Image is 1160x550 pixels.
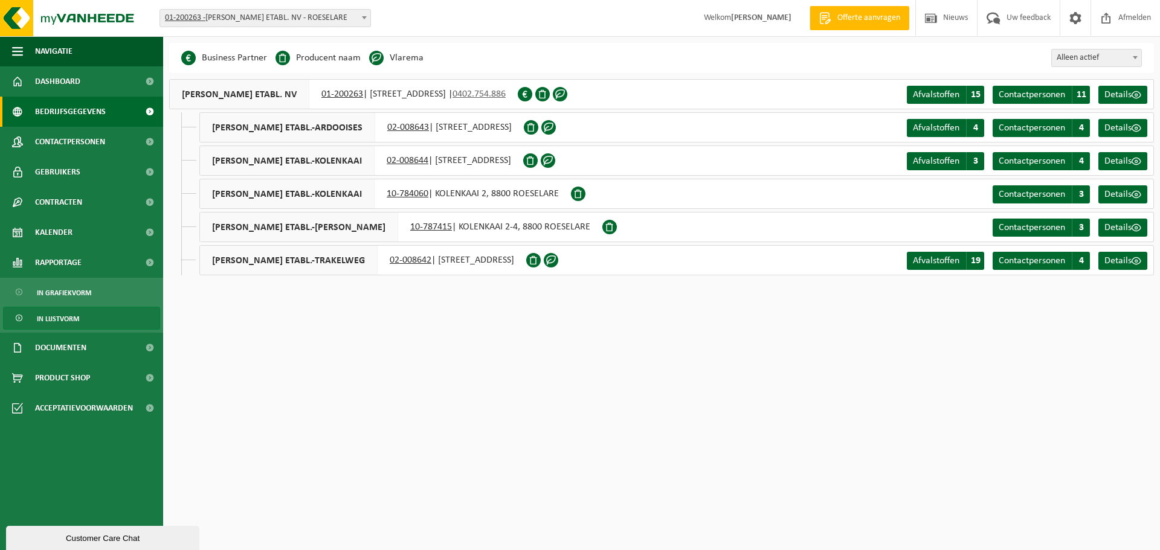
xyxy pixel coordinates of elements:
[321,89,363,99] tcxspan: Call 01-200263 via 3CX
[453,89,506,99] tcxspan: Call 0402.754.886 via 3CX
[165,13,205,22] tcxspan: Call 01-200263 - via 3CX
[200,246,378,275] span: [PERSON_NAME] ETABL.-TRAKELWEG
[169,79,518,109] div: | [STREET_ADDRESS] |
[999,156,1065,166] span: Contactpersonen
[410,222,452,232] tcxspan: Call 10-787415 via 3CX
[810,6,909,30] a: Offerte aanvragen
[1072,119,1090,137] span: 4
[907,252,984,270] a: Afvalstoffen 19
[35,187,82,217] span: Contracten
[387,156,428,165] tcxspan: Call 02-008644 via 3CX
[913,156,959,166] span: Afvalstoffen
[199,245,526,275] div: | [STREET_ADDRESS]
[1098,86,1147,104] a: Details
[834,12,903,24] span: Offerte aanvragen
[200,179,375,208] span: [PERSON_NAME] ETABL.-KOLENKAAI
[966,152,984,170] span: 3
[35,393,133,423] span: Acceptatievoorwaarden
[993,119,1090,137] a: Contactpersonen 4
[3,281,160,304] a: In grafiekvorm
[999,123,1065,133] span: Contactpersonen
[1051,49,1142,67] span: Alleen actief
[1104,156,1132,166] span: Details
[993,152,1090,170] a: Contactpersonen 4
[35,333,86,363] span: Documenten
[966,119,984,137] span: 4
[199,112,524,142] div: | [STREET_ADDRESS]
[1072,252,1090,270] span: 4
[993,86,1090,104] a: Contactpersonen 11
[913,90,959,100] span: Afvalstoffen
[390,255,431,265] tcxspan: Call 02-008642 via 3CX
[35,36,72,66] span: Navigatie
[1098,252,1147,270] a: Details
[160,10,370,27] span: 01-200263 - SOUBRY JOSEPH ETABL. NV - ROESELARE
[907,119,984,137] a: Afvalstoffen 4
[35,157,80,187] span: Gebruikers
[35,363,90,393] span: Product Shop
[35,66,80,97] span: Dashboard
[1104,190,1132,199] span: Details
[1098,219,1147,237] a: Details
[993,185,1090,203] a: Contactpersonen 3
[387,123,429,132] tcxspan: Call 02-008643 via 3CX
[913,256,959,266] span: Afvalstoffen
[999,256,1065,266] span: Contactpersonen
[6,523,202,550] iframe: chat widget
[199,179,571,209] div: | KOLENKAAI 2, 8800 ROESELARE
[993,252,1090,270] a: Contactpersonen 4
[35,127,105,157] span: Contactpersonen
[1104,256,1132,266] span: Details
[199,145,523,176] div: | [STREET_ADDRESS]
[907,86,984,104] a: Afvalstoffen 15
[1072,152,1090,170] span: 4
[1104,90,1132,100] span: Details
[1098,185,1147,203] a: Details
[1072,185,1090,203] span: 3
[200,113,375,142] span: [PERSON_NAME] ETABL.-ARDOOISES
[966,86,984,104] span: 15
[1104,223,1132,232] span: Details
[1104,123,1132,133] span: Details
[200,213,398,241] span: [PERSON_NAME] ETABL.-[PERSON_NAME]
[37,281,91,304] span: In grafiekvorm
[200,146,375,175] span: [PERSON_NAME] ETABL.-KOLENKAAI
[159,9,371,27] span: 01-200263 - SOUBRY JOSEPH ETABL. NV - ROESELARE
[170,80,309,109] span: [PERSON_NAME] ETABL. NV
[1052,50,1141,66] span: Alleen actief
[907,152,984,170] a: Afvalstoffen 3
[3,307,160,330] a: In lijstvorm
[1072,86,1090,104] span: 11
[37,307,79,330] span: In lijstvorm
[35,217,72,248] span: Kalender
[731,13,791,22] strong: [PERSON_NAME]
[1072,219,1090,237] span: 3
[199,212,602,242] div: | KOLENKAAI 2-4, 8800 ROESELARE
[1098,152,1147,170] a: Details
[35,248,82,278] span: Rapportage
[1098,119,1147,137] a: Details
[181,49,267,67] li: Business Partner
[999,190,1065,199] span: Contactpersonen
[35,97,106,127] span: Bedrijfsgegevens
[387,189,428,199] tcxspan: Call 10-784060 via 3CX
[369,49,424,67] li: Vlarema
[966,252,984,270] span: 19
[913,123,959,133] span: Afvalstoffen
[999,223,1065,232] span: Contactpersonen
[275,49,361,67] li: Producent naam
[993,219,1090,237] a: Contactpersonen 3
[999,90,1065,100] span: Contactpersonen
